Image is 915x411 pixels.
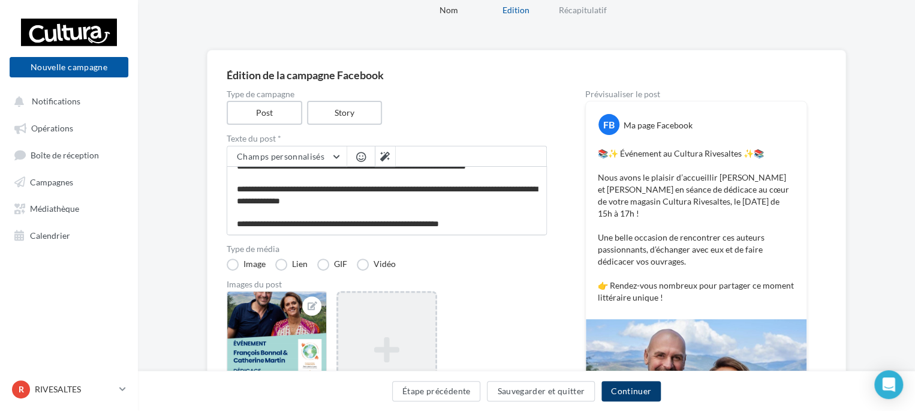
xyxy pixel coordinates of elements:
[7,116,131,138] a: Opérations
[598,148,794,304] p: 📚✨ Événement au Cultura Rivesaltes ✨📚 Nous avons le plaisir d’accueillir [PERSON_NAME] et [PERSON...
[31,149,99,160] span: Boîte de réception
[477,4,554,16] div: Edition
[10,378,128,401] a: R RIVESALTES
[35,383,115,395] p: RIVESALTES
[624,119,693,131] div: Ma page Facebook
[598,114,619,135] div: FB
[487,381,595,401] button: Sauvegarder et quitter
[7,143,131,166] a: Boîte de réception
[227,146,347,167] button: Champs personnalisés
[874,370,903,399] div: Open Intercom Messenger
[10,57,128,77] button: Nouvelle campagne
[317,259,347,271] label: GIF
[227,245,547,253] label: Type de média
[30,176,73,187] span: Campagnes
[227,101,302,125] label: Post
[7,170,131,192] a: Campagnes
[227,134,547,143] label: Texte du post *
[7,197,131,218] a: Médiathèque
[410,4,487,16] div: Nom
[544,4,621,16] div: Récapitulatif
[227,259,266,271] label: Image
[601,381,661,401] button: Continuer
[392,381,481,401] button: Étape précédente
[357,259,396,271] label: Vidéo
[237,151,324,161] span: Champs personnalisés
[227,90,547,98] label: Type de campagne
[7,90,126,112] button: Notifications
[227,280,547,289] div: Images du post
[275,259,308,271] label: Lien
[7,224,131,245] a: Calendrier
[31,123,73,133] span: Opérations
[30,203,79,214] span: Médiathèque
[19,383,24,395] span: R
[585,90,807,98] div: Prévisualiser le post
[307,101,383,125] label: Story
[32,96,80,106] span: Notifications
[30,230,70,240] span: Calendrier
[227,70,826,80] div: Édition de la campagne Facebook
